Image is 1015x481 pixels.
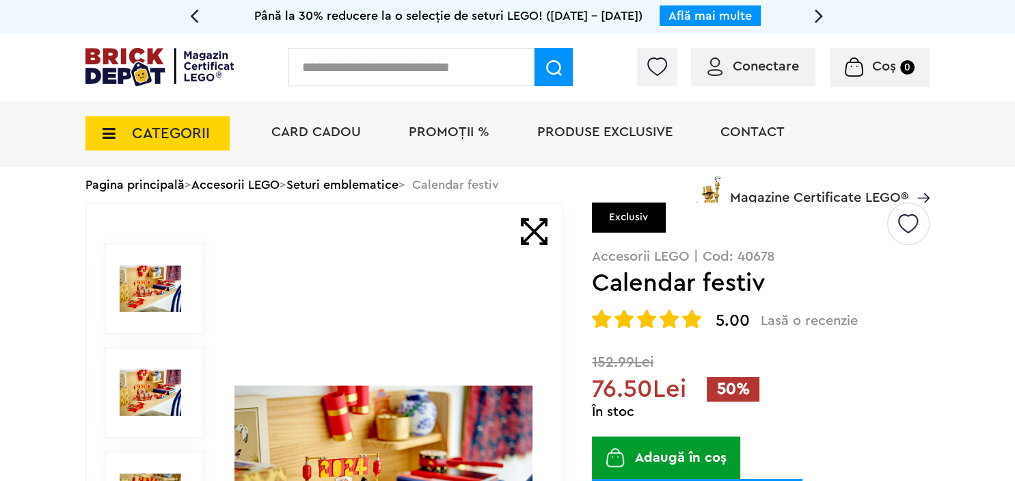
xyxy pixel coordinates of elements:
a: Magazine Certificate LEGO® [908,173,930,187]
img: Calendar festiv [120,362,181,424]
img: Evaluare cu stele [592,309,611,328]
div: Exclusiv [592,203,665,232]
span: 50% [707,377,759,402]
a: Contact [720,125,785,139]
img: Evaluare cu stele [660,309,679,328]
img: Evaluare cu stele [682,309,701,328]
img: Evaluare cu stele [637,309,656,328]
span: CATEGORII [132,126,210,141]
small: 0 [900,60,915,75]
span: Magazine Certificate LEGO® [730,173,908,205]
span: 76.50Lei [592,377,686,402]
span: 5.00 [716,313,750,329]
span: Coș [872,60,896,73]
div: În stoc [592,405,930,419]
a: Produse exclusive [537,125,673,139]
a: PROMOȚII % [409,125,489,139]
span: Conectare [733,60,799,73]
a: Card Cadou [271,125,361,139]
p: Accesorii LEGO | Cod: 40678 [592,250,930,263]
span: 152.99Lei [592,355,930,369]
img: Calendar festiv [120,258,181,320]
span: Până la 30% reducere la o selecție de seturi LEGO! ([DATE] - [DATE]) [254,10,642,22]
h1: Calendar festiv [592,271,885,296]
button: Adaugă în coș [592,437,740,479]
a: Conectare [707,60,799,73]
span: Lasă o recenzie [761,313,858,329]
a: Află mai multe [668,10,752,22]
img: Evaluare cu stele [614,309,634,328]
